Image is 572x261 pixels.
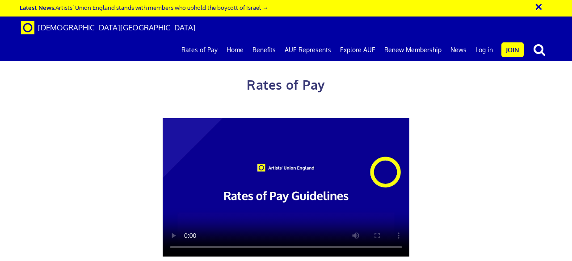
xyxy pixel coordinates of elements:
[380,39,446,61] a: Renew Membership
[247,77,325,93] span: Rates of Pay
[471,39,497,61] a: Log in
[222,39,248,61] a: Home
[38,23,196,32] span: [DEMOGRAPHIC_DATA][GEOGRAPHIC_DATA]
[280,39,336,61] a: AUE Represents
[20,4,268,11] a: Latest News:Artists’ Union England stands with members who uphold the boycott of Israel →
[20,4,55,11] strong: Latest News:
[14,17,202,39] a: Brand [DEMOGRAPHIC_DATA][GEOGRAPHIC_DATA]
[501,42,524,57] a: Join
[526,40,553,59] button: search
[177,39,222,61] a: Rates of Pay
[248,39,280,61] a: Benefits
[336,39,380,61] a: Explore AUE
[446,39,471,61] a: News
